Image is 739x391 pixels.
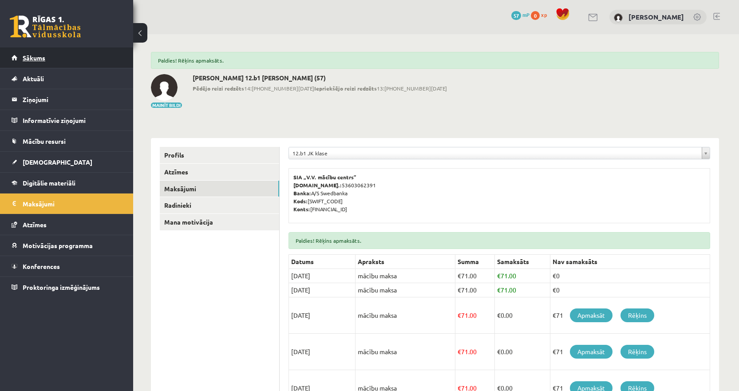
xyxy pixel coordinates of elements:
[193,74,447,82] h2: [PERSON_NAME] 12.b1 [PERSON_NAME] (57)
[522,11,530,18] span: mP
[497,272,501,280] span: €
[455,297,495,334] td: 71.00
[531,11,551,18] a: 0 xp
[458,286,461,294] span: €
[620,308,654,322] a: Rēķins
[356,297,455,334] td: mācību maksa
[541,11,547,18] span: xp
[494,297,550,334] td: 0.00
[614,13,623,22] img: Vladislavs Daņilovs
[494,255,550,269] th: Samaksāts
[23,262,60,270] span: Konferences
[293,190,311,197] b: Banka:
[314,85,377,92] b: Iepriekšējo reizi redzēts
[293,182,342,189] b: [DOMAIN_NAME].:
[151,103,182,108] button: Mainīt bildi
[151,74,178,101] img: Vladislavs Daņilovs
[160,197,279,213] a: Radinieki
[570,345,613,359] a: Apmaksāt
[293,174,357,181] b: SIA „V.V. mācību centrs”
[23,179,75,187] span: Digitālie materiāli
[455,283,495,297] td: 71.00
[458,272,461,280] span: €
[550,334,710,370] td: €71
[570,308,613,322] a: Apmaksāt
[550,283,710,297] td: €0
[12,277,122,297] a: Proktoringa izmēģinājums
[289,147,710,159] a: 12.b1 JK klase
[12,214,122,235] a: Atzīmes
[151,52,719,69] div: Paldies! Rēķins apmaksāts.
[12,235,122,256] a: Motivācijas programma
[23,283,100,291] span: Proktoringa izmēģinājums
[12,194,122,214] a: Maksājumi
[289,297,356,334] td: [DATE]
[289,269,356,283] td: [DATE]
[511,11,530,18] a: 57 mP
[531,11,540,20] span: 0
[12,173,122,193] a: Digitālie materiāli
[550,269,710,283] td: €0
[23,241,93,249] span: Motivācijas programma
[293,197,308,205] b: Kods:
[628,12,684,21] a: [PERSON_NAME]
[550,297,710,334] td: €71
[293,173,705,213] p: 53603062391 A/S Swedbanka [SWIFT_CODE] [FINANCIAL_ID]
[497,286,501,294] span: €
[23,221,47,229] span: Atzīmes
[356,334,455,370] td: mācību maksa
[288,232,710,249] div: Paldies! Rēķins apmaksāts.
[12,152,122,172] a: [DEMOGRAPHIC_DATA]
[494,334,550,370] td: 0.00
[356,269,455,283] td: mācību maksa
[455,334,495,370] td: 71.00
[289,283,356,297] td: [DATE]
[455,269,495,283] td: 71.00
[12,47,122,68] a: Sākums
[160,181,279,197] a: Maksājumi
[12,68,122,89] a: Aktuāli
[458,348,461,355] span: €
[23,137,66,145] span: Mācību resursi
[12,131,122,151] a: Mācību resursi
[356,255,455,269] th: Apraksts
[160,147,279,163] a: Profils
[160,214,279,230] a: Mana motivācija
[12,110,122,130] a: Informatīvie ziņojumi
[620,345,654,359] a: Rēķins
[494,269,550,283] td: 71.00
[458,311,461,319] span: €
[10,16,81,38] a: Rīgas 1. Tālmācības vidusskola
[550,255,710,269] th: Nav samaksāts
[293,205,310,213] b: Konts:
[292,147,698,159] span: 12.b1 JK klase
[12,89,122,110] a: Ziņojumi
[193,85,244,92] b: Pēdējo reizi redzēts
[23,54,45,62] span: Sākums
[511,11,521,20] span: 57
[23,89,122,110] legend: Ziņojumi
[289,255,356,269] th: Datums
[23,110,122,130] legend: Informatīvie ziņojumi
[23,75,44,83] span: Aktuāli
[23,194,122,214] legend: Maksājumi
[23,158,92,166] span: [DEMOGRAPHIC_DATA]
[12,256,122,276] a: Konferences
[455,255,495,269] th: Summa
[289,334,356,370] td: [DATE]
[160,164,279,180] a: Atzīmes
[494,283,550,297] td: 71.00
[193,84,447,92] span: 14:[PHONE_NUMBER][DATE] 13:[PHONE_NUMBER][DATE]
[497,311,501,319] span: €
[356,283,455,297] td: mācību maksa
[497,348,501,355] span: €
